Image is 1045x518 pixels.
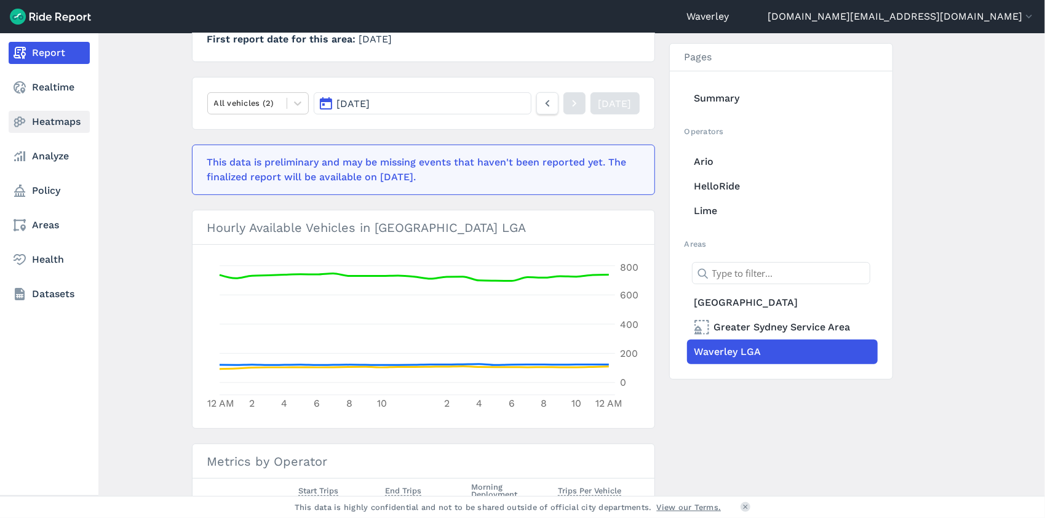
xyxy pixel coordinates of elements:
[686,9,729,24] a: Waverley
[9,180,90,202] a: Policy
[9,76,90,98] a: Realtime
[685,238,878,250] h2: Areas
[620,377,626,389] tspan: 0
[9,42,90,64] a: Report
[768,9,1035,24] button: [DOMAIN_NAME][EMAIL_ADDRESS][DOMAIN_NAME]
[471,480,548,502] button: Morning Deployment
[687,174,878,199] a: HelloRide
[620,319,638,330] tspan: 400
[207,155,632,185] div: This data is preliminary and may be missing events that haven't been reported yet. The finalized ...
[595,397,622,409] tspan: 12 AM
[558,484,621,498] button: Trips Per Vehicle
[249,397,255,409] tspan: 2
[193,444,654,479] h3: Metrics by Operator
[687,149,878,174] a: Ario
[571,397,581,409] tspan: 10
[443,397,449,409] tspan: 2
[687,340,878,364] a: Waverley LGA
[541,397,547,409] tspan: 8
[657,501,721,513] a: View our Terms.
[685,126,878,137] h2: Operators
[687,290,878,315] a: [GEOGRAPHIC_DATA]
[193,210,654,245] h3: Hourly Available Vehicles in [GEOGRAPHIC_DATA] LGA
[508,397,514,409] tspan: 6
[687,86,878,111] a: Summary
[558,484,621,496] span: Trips Per Vehicle
[314,397,320,409] tspan: 6
[9,283,90,305] a: Datasets
[207,397,234,409] tspan: 12 AM
[336,98,370,110] span: [DATE]
[9,145,90,167] a: Analyze
[471,480,548,500] span: Morning Deployment
[346,397,352,409] tspan: 8
[620,261,638,273] tspan: 800
[385,484,421,496] span: End Trips
[692,262,870,284] input: Type to filter...
[687,315,878,340] a: Greater Sydney Service Area
[9,249,90,271] a: Health
[9,111,90,133] a: Heatmaps
[10,9,91,25] img: Ride Report
[687,199,878,223] a: Lime
[620,348,638,359] tspan: 200
[620,289,638,301] tspan: 600
[314,92,531,114] button: [DATE]
[207,33,359,45] span: First report date for this area
[476,397,482,409] tspan: 4
[590,92,640,114] a: [DATE]
[9,214,90,236] a: Areas
[281,397,287,409] tspan: 4
[670,44,892,71] h3: Pages
[359,33,392,45] span: [DATE]
[298,484,338,498] button: Start Trips
[298,484,338,496] span: Start Trips
[385,484,421,498] button: End Trips
[376,397,386,409] tspan: 10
